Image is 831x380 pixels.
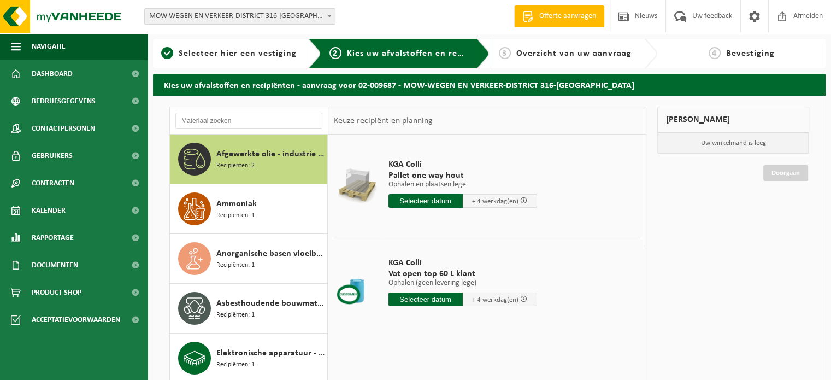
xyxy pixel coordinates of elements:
input: Selecteer datum [388,293,463,306]
span: Kalender [32,197,66,224]
input: Selecteer datum [388,194,463,208]
span: Dashboard [32,60,73,87]
span: Ammoniak [216,197,257,211]
span: Contracten [32,169,74,197]
a: 1Selecteer hier een vestiging [158,47,299,60]
span: Recipiënten: 2 [216,161,255,171]
span: Recipiënten: 1 [216,260,255,271]
button: Ammoniak Recipiënten: 1 [170,184,328,234]
a: Offerte aanvragen [514,5,604,27]
span: Recipiënten: 1 [216,211,255,221]
span: Bevestiging [726,49,775,58]
p: Ophalen (geen levering lege) [388,279,537,287]
span: MOW-WEGEN EN VERKEER-DISTRICT 316-PITTEM - PITTEM [144,8,335,25]
span: MOW-WEGEN EN VERKEER-DISTRICT 316-PITTEM - PITTEM [145,9,335,24]
span: Recipiënten: 1 [216,310,255,320]
span: Offerte aanvragen [537,11,599,22]
p: Ophalen en plaatsen lege [388,181,537,189]
p: Uw winkelmand is leeg [658,133,809,154]
span: KGA Colli [388,258,537,268]
div: [PERSON_NAME] [657,107,809,133]
button: Afgewerkte olie - industrie in kleinverpakking Recipiënten: 2 [170,135,328,184]
span: Bedrijfsgegevens [32,87,96,115]
span: Anorganische basen vloeibaar in kleinverpakking [216,247,325,260]
span: 4 [709,47,721,59]
span: Documenten [32,252,78,279]
span: 2 [329,47,341,59]
span: Product Shop [32,279,81,306]
span: Gebruikers [32,142,73,169]
div: Keuze recipiënt en planning [328,107,438,135]
span: Vat open top 60 L klant [388,268,537,279]
span: Navigatie [32,33,66,60]
span: KGA Colli [388,159,537,170]
span: + 4 werkdag(en) [472,198,518,205]
input: Materiaal zoeken [175,113,322,129]
span: Afgewerkte olie - industrie in kleinverpakking [216,148,325,161]
span: Contactpersonen [32,115,95,142]
span: + 4 werkdag(en) [472,296,518,303]
span: Recipiënten: 1 [216,360,255,370]
span: Elektronische apparatuur - overige (OVE) [216,347,325,360]
span: Kies uw afvalstoffen en recipiënten [347,49,497,58]
span: Asbesthoudende bouwmaterialen cementgebonden (hechtgebonden) [216,297,325,310]
span: 3 [499,47,511,59]
span: Selecteer hier een vestiging [179,49,297,58]
span: 1 [161,47,173,59]
a: Doorgaan [763,165,808,181]
button: Asbesthoudende bouwmaterialen cementgebonden (hechtgebonden) Recipiënten: 1 [170,284,328,334]
h2: Kies uw afvalstoffen en recipiënten - aanvraag voor 02-009687 - MOW-WEGEN EN VERKEER-DISTRICT 316... [153,74,826,95]
span: Acceptatievoorwaarden [32,306,120,334]
span: Pallet one way hout [388,170,537,181]
button: Anorganische basen vloeibaar in kleinverpakking Recipiënten: 1 [170,234,328,284]
span: Overzicht van uw aanvraag [516,49,632,58]
span: Rapportage [32,224,74,252]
